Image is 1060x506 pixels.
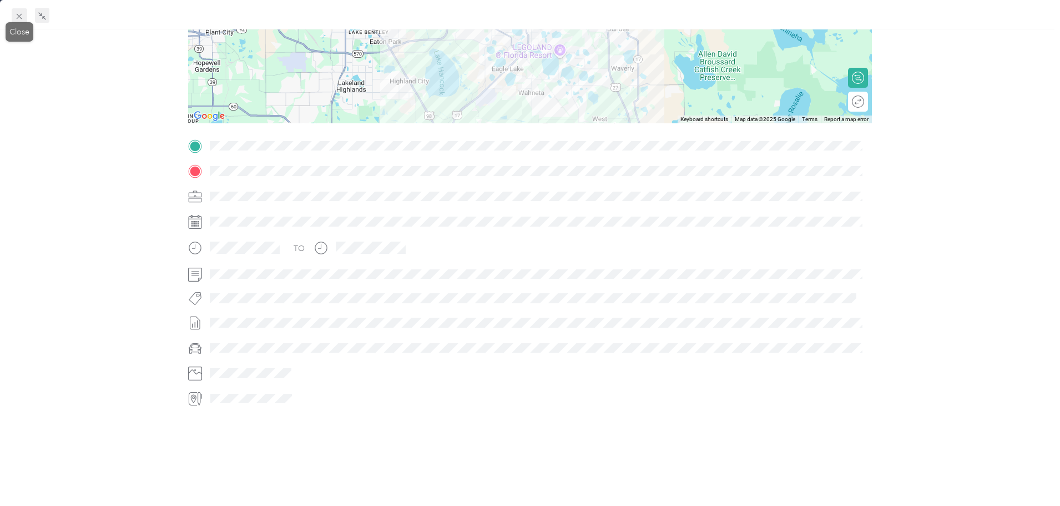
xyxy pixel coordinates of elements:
div: Close [6,22,33,42]
img: Google [191,109,228,123]
a: Open this area in Google Maps (opens a new window) [191,109,228,123]
a: Terms (opens in new tab) [802,116,817,122]
span: Map data ©2025 Google [735,116,795,122]
button: Keyboard shortcuts [680,116,728,123]
a: Report a map error [824,116,869,122]
div: TO [294,243,305,254]
iframe: Everlance-gr Chat Button Frame [998,444,1060,506]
